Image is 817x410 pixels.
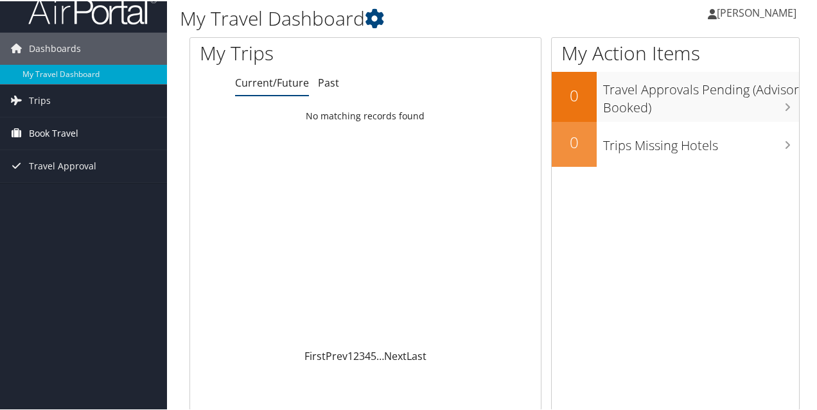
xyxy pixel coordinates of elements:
a: Current/Future [235,74,309,89]
a: 3 [359,348,365,362]
a: Past [318,74,339,89]
a: First [304,348,326,362]
span: Travel Approval [29,149,96,181]
td: No matching records found [190,103,541,126]
h3: Travel Approvals Pending (Advisor Booked) [603,73,799,115]
h2: 0 [552,83,597,105]
a: 5 [371,348,376,362]
a: 0Travel Approvals Pending (Advisor Booked) [552,71,799,120]
a: Next [384,348,407,362]
h2: 0 [552,130,597,152]
span: Dashboards [29,31,81,64]
h1: My Travel Dashboard [180,4,599,31]
span: … [376,348,384,362]
a: Last [407,348,426,362]
span: Book Travel [29,116,78,148]
a: 4 [365,348,371,362]
a: 0Trips Missing Hotels [552,121,799,166]
h1: My Action Items [552,38,799,65]
h1: My Trips [200,38,385,65]
span: Trips [29,83,51,115]
a: 2 [353,348,359,362]
h3: Trips Missing Hotels [603,129,799,153]
span: [PERSON_NAME] [717,4,796,19]
a: 1 [347,348,353,362]
a: Prev [326,348,347,362]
